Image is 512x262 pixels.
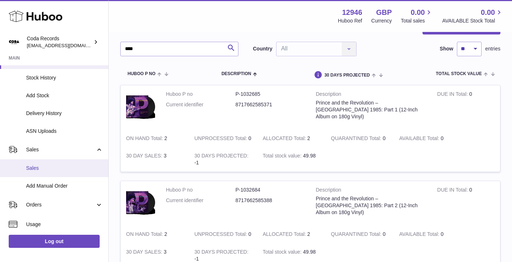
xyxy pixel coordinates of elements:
[316,99,426,120] div: Prince and the Revolution – [GEOGRAPHIC_DATA] 1985: Part 1 (12-Inch Album on 180g Vinyl)
[26,92,103,99] span: Add Stock
[26,183,103,189] span: Add Manual Order
[166,197,236,204] dt: Current identifier
[394,130,462,147] td: 0
[338,17,362,24] div: Huboo Ref
[401,8,433,24] a: 0.00 Total sales
[399,135,441,143] strong: AVAILABLE Total
[126,153,164,160] strong: 30 DAY SALES
[324,73,370,78] span: 30 DAYS PROJECTED
[432,85,500,130] td: 0
[303,249,316,255] span: 49.98
[236,187,305,193] dd: P-1032684
[26,128,103,135] span: ASN Uploads
[236,101,305,108] dd: 8717662585371
[331,231,383,239] strong: QUARANTINED Total
[371,17,392,24] div: Currency
[436,71,482,76] span: Total stock value
[126,187,155,218] img: product image
[376,8,392,17] strong: GBP
[342,8,362,17] strong: 12946
[194,231,248,239] strong: UNPROCESSED Total
[411,8,425,17] span: 0.00
[481,8,495,17] span: 0.00
[27,35,92,49] div: Coda Records
[26,74,103,81] span: Stock History
[263,135,307,143] strong: ALLOCATED Total
[263,249,303,257] strong: Total stock value
[121,225,189,243] td: 2
[126,231,165,239] strong: ON HAND Total
[166,91,236,98] dt: Huboo P no
[126,135,165,143] strong: ON HAND Total
[236,91,305,98] dd: P-1032685
[194,153,248,160] strong: 30 DAYS PROJECTED
[485,45,500,52] span: entries
[126,91,155,122] img: product image
[189,225,257,243] td: 0
[331,135,383,143] strong: QUARANTINED Total
[121,130,189,147] td: 2
[121,147,189,172] td: 3
[126,249,164,257] strong: 30 DAY SALES
[432,181,500,225] td: 0
[437,91,469,99] strong: DUE IN Total
[394,225,462,243] td: 0
[316,187,426,195] strong: Description
[221,71,251,76] span: Description
[399,231,441,239] strong: AVAILABLE Total
[316,91,426,99] strong: Description
[26,221,103,228] span: Usage
[236,197,305,204] dd: 8717662585388
[383,231,386,237] span: 0
[440,45,453,52] label: Show
[442,8,503,24] a: 0.00 AVAILABLE Stock Total
[442,17,503,24] span: AVAILABLE Stock Total
[263,231,307,239] strong: ALLOCATED Total
[257,225,325,243] td: 2
[194,135,248,143] strong: UNPROCESSED Total
[253,45,272,52] label: Country
[26,165,103,172] span: Sales
[194,249,248,257] strong: 30 DAYS PROJECTED
[189,147,257,172] td: -1
[263,153,303,160] strong: Total stock value
[401,17,433,24] span: Total sales
[26,201,95,208] span: Orders
[437,187,469,195] strong: DUE IN Total
[166,101,236,108] dt: Current identifier
[128,71,155,76] span: Huboo P no
[189,130,257,147] td: 0
[383,135,386,141] span: 0
[27,42,107,48] span: [EMAIL_ADDRESS][DOMAIN_NAME]
[26,110,103,117] span: Delivery History
[9,37,20,48] img: haz@pcatmedia.com
[9,235,100,248] a: Log out
[26,146,95,153] span: Sales
[316,195,426,216] div: Prince and the Revolution – [GEOGRAPHIC_DATA] 1985: Part 2 (12-Inch Album on 180g Vinyl)
[166,187,236,193] dt: Huboo P no
[257,130,325,147] td: 2
[303,153,316,159] span: 49.98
